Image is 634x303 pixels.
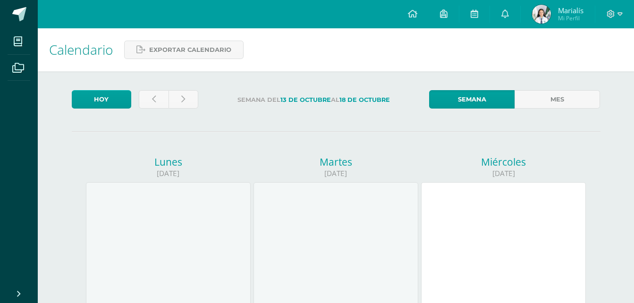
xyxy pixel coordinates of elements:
div: Miércoles [421,155,586,168]
span: Mi Perfil [558,14,583,22]
img: 28e14161b1ff206a720fd39c0479034b.png [532,5,551,24]
a: Exportar calendario [124,41,244,59]
div: Martes [254,155,418,168]
span: Marialís [558,6,583,15]
div: [DATE] [254,168,418,178]
label: Semana del al [206,90,422,109]
a: Hoy [72,90,131,109]
div: [DATE] [421,168,586,178]
a: Mes [515,90,600,109]
strong: 18 de Octubre [339,96,390,103]
span: Exportar calendario [149,41,231,59]
span: Calendario [49,41,113,59]
a: Semana [429,90,515,109]
div: Lunes [86,155,251,168]
strong: 13 de Octubre [280,96,331,103]
div: [DATE] [86,168,251,178]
